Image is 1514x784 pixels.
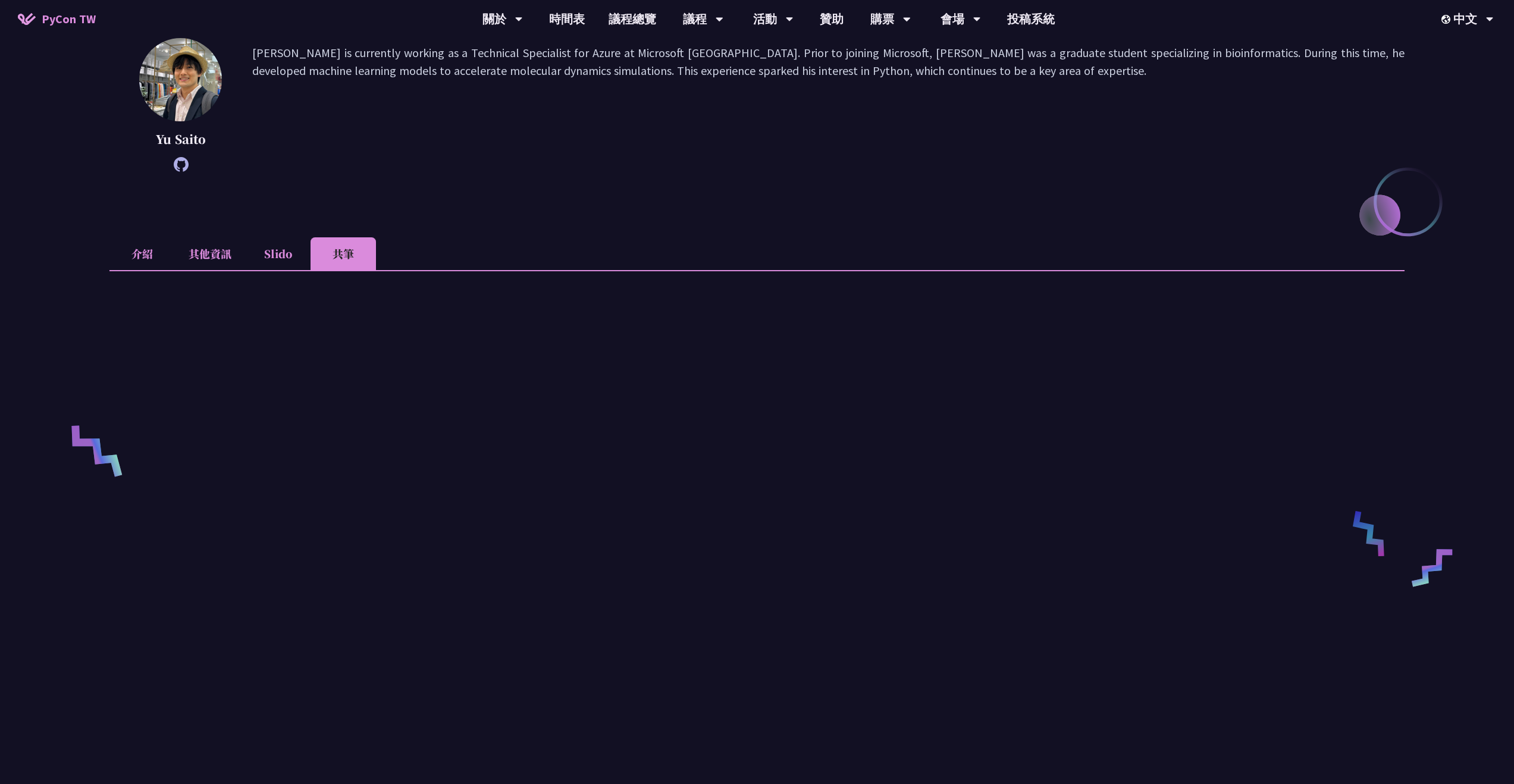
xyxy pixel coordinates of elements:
img: Yu Saito [139,38,222,121]
li: Slido [245,237,311,270]
li: 介紹 [109,237,175,270]
span: PyCon TW [42,10,96,28]
a: PyCon TW [6,4,108,34]
li: 共筆 [311,237,376,270]
li: 其他資訊 [175,237,245,270]
p: Yu Saito [139,130,222,148]
p: [PERSON_NAME] is currently working as a Technical Specialist for Azure at Microsoft [GEOGRAPHIC_D... [252,44,1405,166]
img: Home icon of PyCon TW 2025 [18,13,36,25]
img: Locale Icon [1441,15,1453,24]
